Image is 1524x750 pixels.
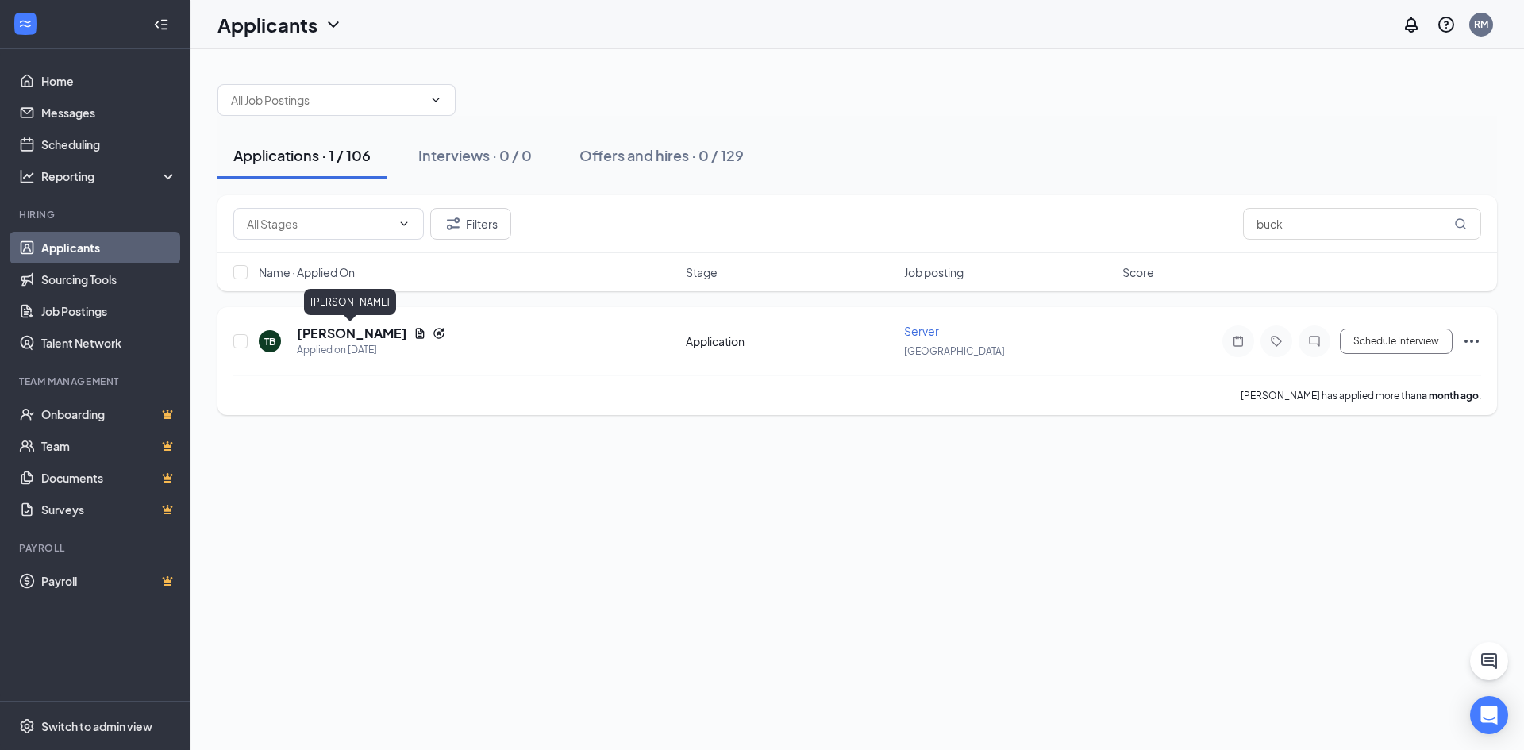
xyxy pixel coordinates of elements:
a: Scheduling [41,129,177,160]
a: Home [41,65,177,97]
svg: Document [414,327,426,340]
div: Reporting [41,168,178,184]
button: ChatActive [1470,642,1508,680]
svg: Note [1229,335,1248,348]
div: Applied on [DATE] [297,342,445,358]
svg: Reapply [433,327,445,340]
div: Switch to admin view [41,718,152,734]
a: PayrollCrown [41,565,177,597]
span: Stage [686,264,718,280]
svg: QuestionInfo [1437,15,1456,34]
a: SurveysCrown [41,494,177,525]
div: [PERSON_NAME] [304,289,396,315]
input: Search in applications [1243,208,1481,240]
span: [GEOGRAPHIC_DATA] [904,345,1005,357]
div: Application [686,333,895,349]
svg: Ellipses [1462,332,1481,351]
svg: ChevronDown [324,15,343,34]
span: Name · Applied On [259,264,355,280]
div: Payroll [19,541,174,555]
a: Job Postings [41,295,177,327]
span: Score [1122,264,1154,280]
b: a month ago [1422,390,1479,402]
svg: Filter [444,214,463,233]
svg: Notifications [1402,15,1421,34]
button: Schedule Interview [1340,329,1453,354]
a: Sourcing Tools [41,263,177,295]
a: DocumentsCrown [41,462,177,494]
svg: Settings [19,718,35,734]
p: [PERSON_NAME] has applied more than . [1241,389,1481,402]
span: Server [904,324,939,338]
svg: Collapse [153,17,169,33]
div: Team Management [19,375,174,388]
a: Messages [41,97,177,129]
input: All Job Postings [231,91,423,109]
a: Talent Network [41,327,177,359]
svg: ChatActive [1480,652,1499,671]
svg: WorkstreamLogo [17,16,33,32]
div: Interviews · 0 / 0 [418,145,532,165]
svg: ChevronDown [429,94,442,106]
span: Job posting [904,264,964,280]
svg: Tag [1267,335,1286,348]
div: Hiring [19,208,174,221]
a: Applicants [41,232,177,263]
div: TB [264,335,275,348]
svg: ChevronDown [398,217,410,230]
svg: MagnifyingGlass [1454,217,1467,230]
div: RM [1474,17,1488,31]
h5: [PERSON_NAME] [297,325,407,342]
div: Open Intercom Messenger [1470,696,1508,734]
svg: Analysis [19,168,35,184]
a: TeamCrown [41,430,177,462]
div: Offers and hires · 0 / 129 [579,145,744,165]
a: OnboardingCrown [41,398,177,430]
button: Filter Filters [430,208,511,240]
input: All Stages [247,215,391,233]
h1: Applicants [217,11,317,38]
div: Applications · 1 / 106 [233,145,371,165]
svg: ChatInactive [1305,335,1324,348]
